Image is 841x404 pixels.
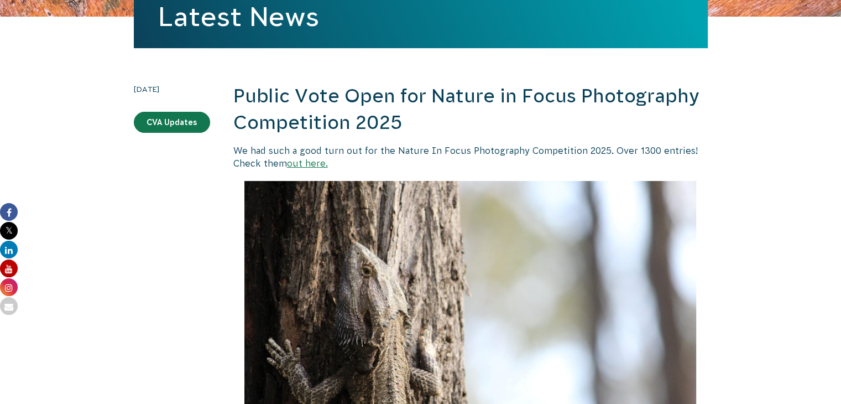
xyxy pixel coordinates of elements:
[287,158,328,168] a: out here.
[134,112,210,133] a: CVA Updates
[134,83,210,95] time: [DATE]
[233,144,708,169] p: We had such a good turn out for the Nature In Focus Photography Competition 2025. Over 1300 entri...
[158,2,319,32] a: Latest News
[233,83,708,136] h2: Public Vote Open for Nature in Focus Photography Competition 2025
